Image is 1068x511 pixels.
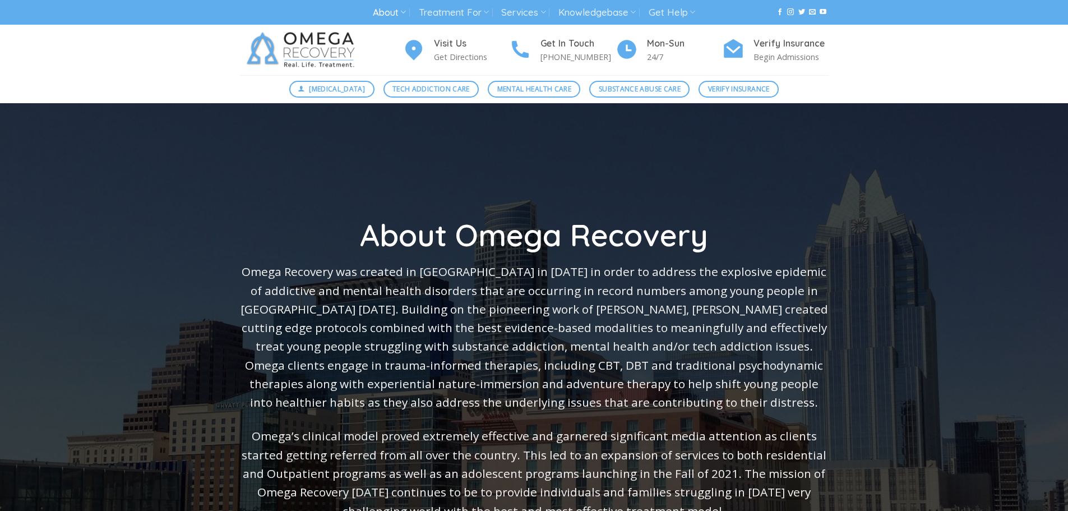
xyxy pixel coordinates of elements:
a: Mental Health Care [488,81,580,98]
span: Substance Abuse Care [599,84,681,94]
p: Get Directions [434,50,509,63]
a: Treatment For [419,2,489,23]
a: Knowledgebase [558,2,636,23]
a: Verify Insurance Begin Admissions [722,36,829,64]
p: Omega Recovery was created in [GEOGRAPHIC_DATA] in [DATE] in order to address the explosive epide... [240,263,829,412]
span: [MEDICAL_DATA] [309,84,365,94]
p: [PHONE_NUMBER] [540,50,616,63]
p: 24/7 [647,50,722,63]
a: Visit Us Get Directions [403,36,509,64]
a: Follow on Twitter [798,8,805,16]
a: Tech Addiction Care [383,81,479,98]
a: Substance Abuse Care [589,81,690,98]
a: Send us an email [809,8,816,16]
span: Mental Health Care [497,84,571,94]
span: About Omega Recovery [360,216,708,254]
h4: Get In Touch [540,36,616,51]
a: About [373,2,406,23]
h4: Mon-Sun [647,36,722,51]
a: Follow on Instagram [787,8,794,16]
span: Tech Addiction Care [392,84,470,94]
h4: Verify Insurance [753,36,829,51]
a: Verify Insurance [699,81,779,98]
a: [MEDICAL_DATA] [289,81,375,98]
a: Get In Touch [PHONE_NUMBER] [509,36,616,64]
a: Get Help [649,2,695,23]
h4: Visit Us [434,36,509,51]
p: Begin Admissions [753,50,829,63]
img: Omega Recovery [240,25,366,75]
a: Follow on YouTube [820,8,826,16]
span: Verify Insurance [708,84,770,94]
a: Services [501,2,545,23]
a: Follow on Facebook [776,8,783,16]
